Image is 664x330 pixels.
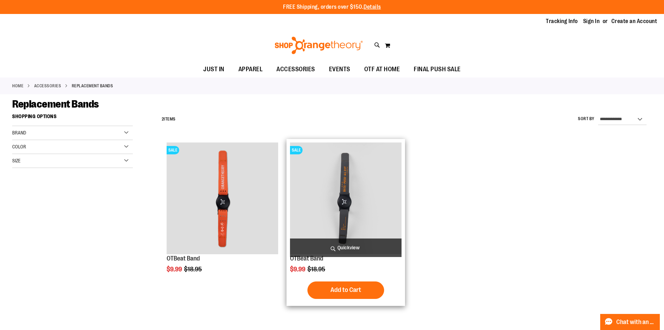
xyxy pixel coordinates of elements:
span: Color [12,144,26,149]
button: Chat with an Expert [600,314,660,330]
span: Add to Cart [330,286,361,294]
a: Sign In [583,17,600,25]
img: Shop Orangetheory [274,37,364,54]
span: EVENTS [329,61,350,77]
a: Create an Account [611,17,657,25]
span: OTF AT HOME [364,61,400,77]
a: Quickview [290,239,402,257]
span: SALE [290,146,303,154]
h2: Items [162,114,176,125]
a: Home [12,83,23,89]
a: OTBeat BandSALE [167,142,278,255]
span: Replacement Bands [12,98,99,110]
a: OTBeat BandSALE [290,142,402,255]
div: product [287,139,405,306]
span: APPAREL [238,61,263,77]
a: OTBeat Band [290,255,323,262]
div: product [163,139,282,291]
span: Chat with an Expert [616,319,656,325]
span: Size [12,158,21,163]
span: $9.99 [290,266,306,273]
span: ACCESSORIES [276,61,315,77]
span: FINAL PUSH SALE [414,61,461,77]
span: JUST IN [203,61,224,77]
strong: Replacement Bands [72,83,113,89]
a: Tracking Info [546,17,578,25]
span: Brand [12,130,26,135]
a: OTBeat Band [167,255,200,262]
a: Details [364,4,381,10]
span: $9.99 [167,266,183,273]
span: 2 [162,117,164,122]
img: OTBeat Band [290,142,402,254]
span: SALE [167,146,179,154]
label: Sort By [578,116,595,122]
span: $18.95 [307,266,326,273]
strong: Shopping Options [12,110,133,126]
span: $18.95 [184,266,203,273]
button: Add to Cart [307,281,384,299]
img: OTBeat Band [167,142,278,254]
a: ACCESSORIES [34,83,61,89]
p: FREE Shipping, orders over $150. [283,3,381,11]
